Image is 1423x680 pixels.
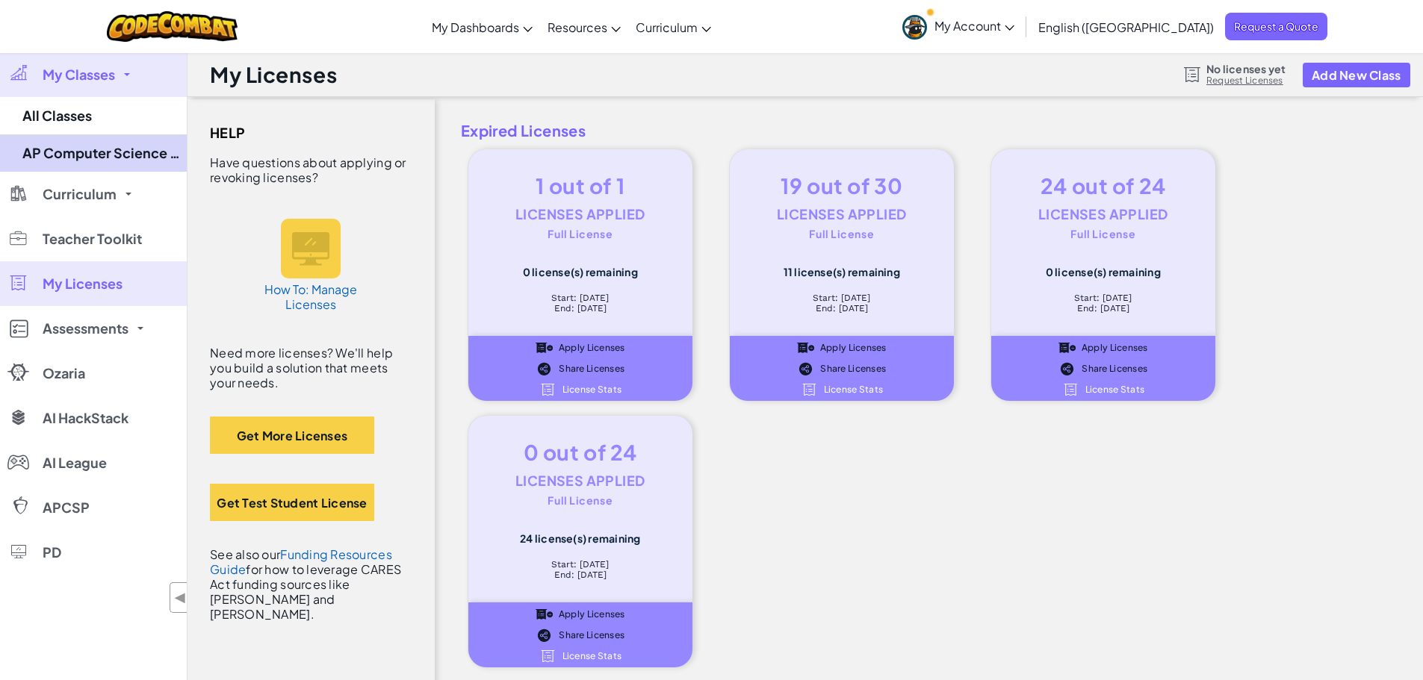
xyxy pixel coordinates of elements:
[491,495,670,505] div: Full License
[450,119,1408,142] span: Expired Licenses
[540,7,628,47] a: Resources
[902,15,927,40] img: avatar
[107,11,238,42] img: CodeCombat logo
[432,19,519,35] span: My Dashboards
[255,204,367,327] a: How To: Manage Licenses
[539,383,557,396] img: IconLicense_White.svg
[801,383,818,396] img: IconLicense_White.svg
[628,7,719,47] a: Curriculum
[636,19,698,35] span: Curriculum
[491,303,670,314] div: End: [DATE]
[1058,341,1076,355] img: IconApplyLicenses_Black.svg
[1062,383,1079,396] img: IconLicense_White.svg
[1014,200,1193,228] div: Licenses Applied
[43,232,142,246] span: Teacher Toolkit
[1014,266,1193,278] div: 0 license(s) remaining
[536,362,553,375] img: IconShare_Black.svg
[491,293,670,303] div: Start: [DATE]
[820,343,887,352] span: Apply Licenses
[752,266,931,278] div: 11 license(s) remaining
[797,362,814,375] img: IconShare_Black.svg
[1038,19,1214,35] span: English ([GEOGRAPHIC_DATA])
[43,68,115,81] span: My Classes
[1031,7,1221,47] a: English ([GEOGRAPHIC_DATA])
[536,608,553,621] img: IconApplyLicenses_Black.svg
[491,200,670,228] div: Licenses Applied
[491,559,670,570] div: Start: [DATE]
[43,456,107,470] span: AI League
[43,411,128,425] span: AI HackStack
[210,484,374,521] button: Get Test Student License
[934,18,1014,34] span: My Account
[43,277,123,290] span: My Licenses
[1082,343,1148,352] span: Apply Licenses
[491,172,670,200] div: 1 out of 1
[752,303,931,314] div: End: [DATE]
[1058,362,1076,375] img: IconShare_Black.svg
[43,322,128,335] span: Assessments
[562,652,622,661] span: License Stats
[752,228,931,239] div: Full License
[210,546,392,577] a: Funding Resources Guide
[539,649,557,663] img: IconLicense_White.svg
[895,3,1022,50] a: My Account
[262,282,359,312] h5: How To: Manage Licenses
[491,438,670,467] div: 0 out of 24
[43,187,117,201] span: Curriculum
[752,293,931,303] div: Start: [DATE]
[559,610,625,619] span: Apply Licenses
[536,628,553,642] img: IconShare_Black.svg
[1303,63,1410,87] button: Add New Class
[1014,293,1193,303] div: Start: [DATE]
[559,343,625,352] span: Apply Licenses
[210,60,337,89] h1: My Licenses
[1225,13,1327,40] a: Request a Quote
[536,341,553,355] img: IconApplyLicenses_Black.svg
[174,587,187,608] span: ◀
[491,228,670,239] div: Full License
[210,417,374,454] button: Get More Licenses
[548,19,607,35] span: Resources
[1082,364,1147,373] span: Share Licenses
[1014,303,1193,314] div: End: [DATE]
[752,172,931,200] div: 19 out of 30
[491,532,670,544] div: 24 license(s) remaining
[491,266,670,278] div: 0 license(s) remaining
[1085,385,1145,394] span: License Stats
[210,122,246,144] span: Help
[1206,63,1286,75] span: No licenses yet
[752,200,931,228] div: Licenses Applied
[1014,172,1193,200] div: 24 out of 24
[210,346,412,390] div: Need more licenses? We'll help you build a solution that meets your needs.
[491,570,670,580] div: End: [DATE]
[210,155,412,185] div: Have questions about applying or revoking licenses?
[491,467,670,495] div: Licenses Applied
[424,7,540,47] a: My Dashboards
[820,364,886,373] span: Share Licenses
[562,385,622,394] span: License Stats
[824,385,884,394] span: License Stats
[1206,75,1286,87] a: Request Licenses
[559,631,624,640] span: Share Licenses
[797,341,814,355] img: IconApplyLicenses_Black.svg
[559,364,624,373] span: Share Licenses
[210,547,412,622] div: See also our for how to leverage CARES Act funding sources like [PERSON_NAME] and [PERSON_NAME].
[1014,228,1193,239] div: Full License
[43,366,85,380] span: Ozaria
